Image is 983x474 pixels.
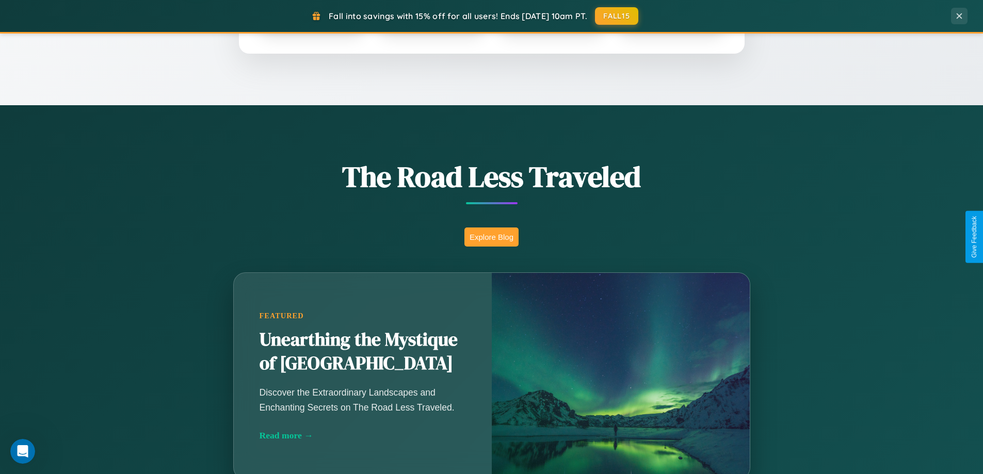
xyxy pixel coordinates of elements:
h2: Unearthing the Mystique of [GEOGRAPHIC_DATA] [260,328,466,375]
div: Give Feedback [971,216,978,258]
iframe: Intercom live chat [10,439,35,464]
button: Explore Blog [464,227,519,247]
button: FALL15 [595,7,638,25]
h1: The Road Less Traveled [182,157,801,197]
p: Discover the Extraordinary Landscapes and Enchanting Secrets on The Road Less Traveled. [260,385,466,414]
div: Read more → [260,430,466,441]
div: Featured [260,312,466,320]
span: Fall into savings with 15% off for all users! Ends [DATE] 10am PT. [329,11,587,21]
